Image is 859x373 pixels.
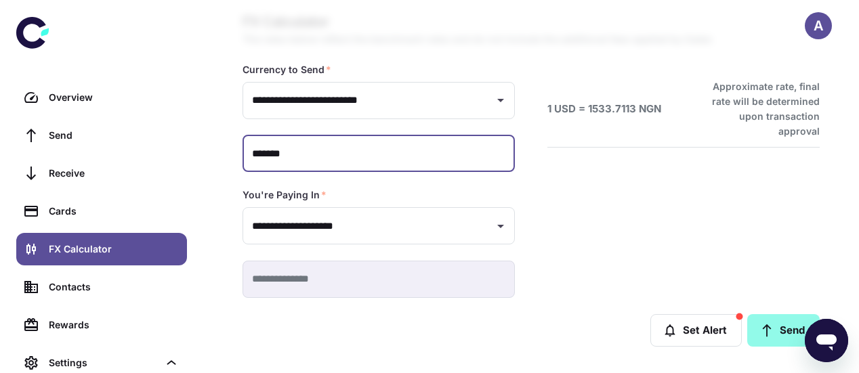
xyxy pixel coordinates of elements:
[16,81,187,114] a: Overview
[491,91,510,110] button: Open
[243,188,327,202] label: You're Paying In
[697,79,820,139] h6: Approximate rate, final rate will be determined upon transaction approval
[16,271,187,303] a: Contacts
[16,157,187,190] a: Receive
[49,128,179,143] div: Send
[805,319,848,362] iframe: Button to launch messaging window
[49,204,179,219] div: Cards
[491,217,510,236] button: Open
[650,314,742,347] button: Set Alert
[49,355,159,370] div: Settings
[16,119,187,152] a: Send
[16,195,187,227] a: Cards
[547,102,661,117] h6: 1 USD = 1533.7113 NGN
[49,166,179,181] div: Receive
[747,314,820,347] a: Send
[49,280,179,294] div: Contacts
[243,63,331,76] label: Currency to Send
[49,90,179,105] div: Overview
[16,233,187,265] a: FX Calculator
[49,242,179,257] div: FX Calculator
[16,309,187,341] a: Rewards
[805,12,832,39] button: A
[49,317,179,332] div: Rewards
